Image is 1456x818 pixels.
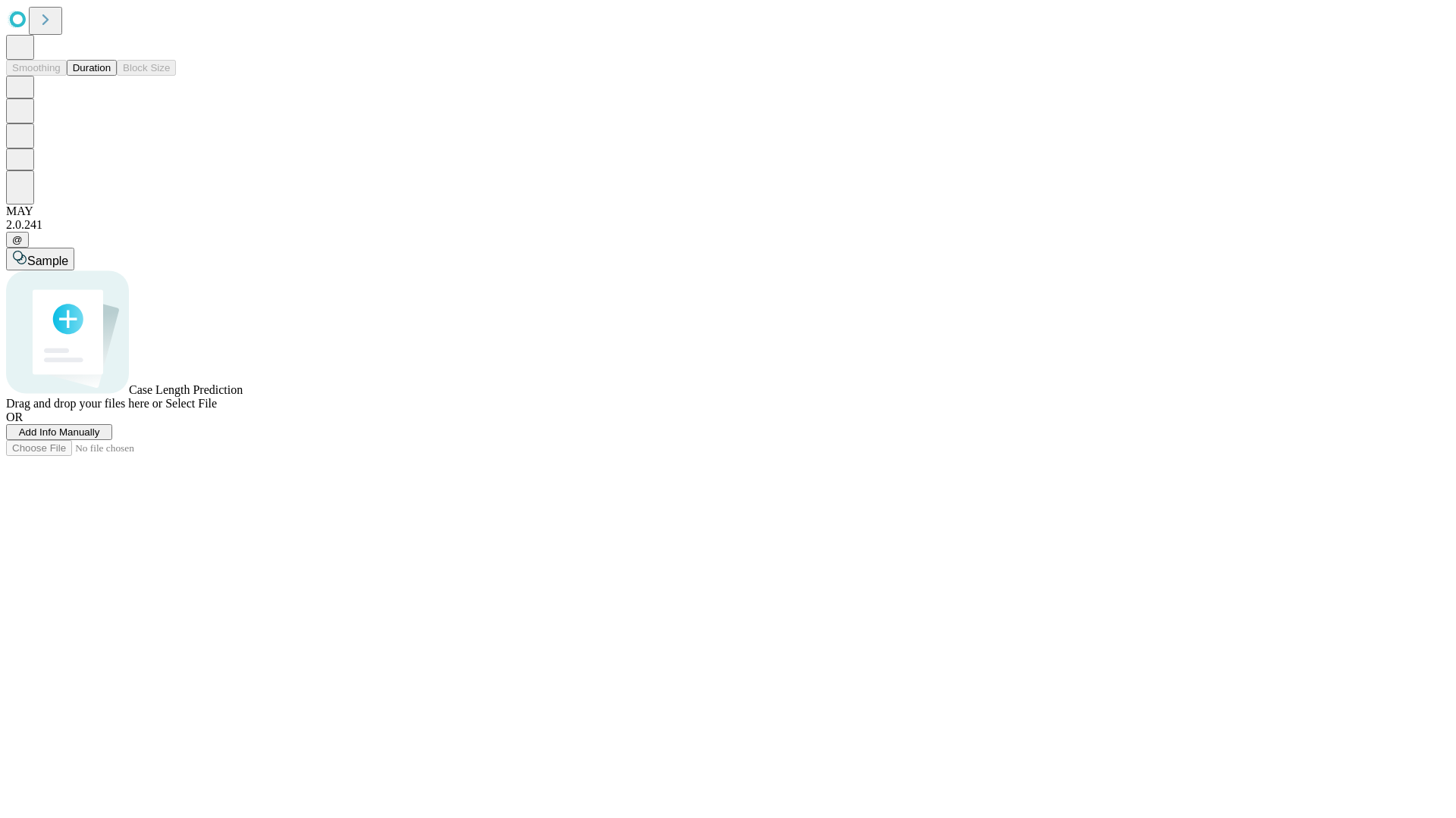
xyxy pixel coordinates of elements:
[6,397,162,410] span: Drag and drop your files here or
[6,424,112,440] button: Add Info Manually
[6,204,1450,218] div: MAY
[6,60,67,76] button: Smoothing
[6,248,74,270] button: Sample
[19,426,100,438] span: Add Info Manually
[12,234,23,245] span: @
[6,232,29,248] button: @
[129,383,243,396] span: Case Length Prediction
[6,411,23,423] span: OR
[6,218,1450,232] div: 2.0.241
[117,60,176,76] button: Block Size
[27,254,68,267] span: Sample
[165,397,217,410] span: Select File
[67,60,117,76] button: Duration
